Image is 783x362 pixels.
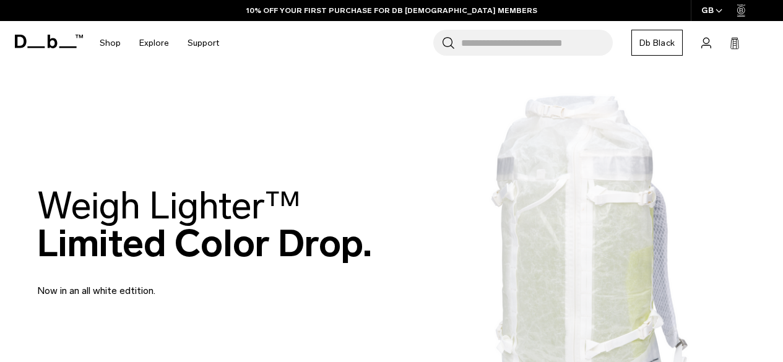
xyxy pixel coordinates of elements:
nav: Main Navigation [90,21,228,65]
a: Explore [139,21,169,65]
a: Support [188,21,219,65]
span: Weigh Lighter™ [37,183,301,228]
a: 10% OFF YOUR FIRST PURCHASE FOR DB [DEMOGRAPHIC_DATA] MEMBERS [246,5,537,16]
a: Db Black [631,30,683,56]
h2: Limited Color Drop. [37,187,372,262]
p: Now in an all white edtition. [37,269,334,298]
a: Shop [100,21,121,65]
